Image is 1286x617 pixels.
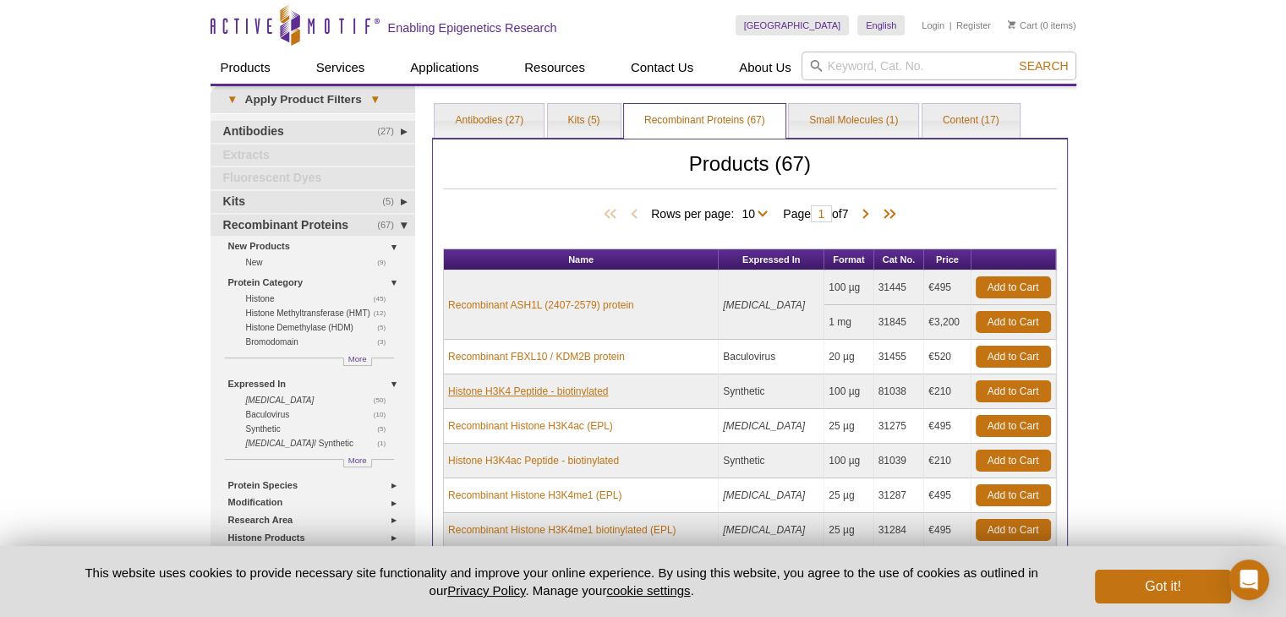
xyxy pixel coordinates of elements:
td: 31275 [874,409,925,444]
span: 7 [842,207,849,221]
a: (5)Synthetic [246,422,396,436]
a: English [857,15,905,35]
span: Last Page [873,206,899,223]
a: (3)Bromodomain [246,335,396,349]
td: 31445 [874,270,925,305]
a: Contact Us [621,52,703,84]
td: €495 [924,478,971,513]
i: [MEDICAL_DATA] [723,420,805,432]
span: More [348,453,367,467]
span: Next Page [856,206,873,223]
span: (67) [377,215,403,237]
a: Applications [400,52,489,84]
i: [MEDICAL_DATA] [246,439,315,448]
th: Price [924,249,971,270]
td: 31287 [874,478,925,513]
a: Add to Cart [976,276,1051,298]
a: Add to Cart [976,380,1051,402]
a: About Us [729,52,802,84]
a: Recombinant Histone H3K4me1 biotinylated (EPL) [448,522,676,538]
span: First Page [600,206,626,223]
button: Search [1014,58,1073,74]
input: Keyword, Cat. No. [802,52,1076,80]
a: Resources [514,52,595,84]
a: Register [956,19,991,31]
a: Recombinant FBXL10 / KDM2B protein [448,349,625,364]
span: Rows per page: [651,205,774,221]
th: Cat No. [874,249,925,270]
span: (45) [374,292,395,306]
td: 100 µg [824,270,873,305]
td: Baculovirus [719,340,824,374]
td: €520 [924,340,971,374]
a: New Products [228,238,406,255]
a: Add to Cart [976,346,1051,368]
span: (12) [374,306,395,320]
a: Recombinant Proteins (67) [624,104,785,138]
a: Fluorescent Dyes [211,167,416,189]
a: Small Molecules (1) [789,104,918,138]
a: (1) [MEDICAL_DATA]/ Synthetic [246,436,396,450]
th: Format [824,249,873,270]
i: [MEDICAL_DATA] [723,299,805,311]
td: 25 µg [824,513,873,548]
th: Name [444,249,719,270]
td: 1 mg [824,305,873,340]
span: (5) [377,320,395,335]
a: Histone Products [228,529,406,547]
a: Add to Cart [976,450,1051,472]
a: Login [922,19,944,31]
h2: Enabling Epigenetics Research [388,20,557,35]
td: 81038 [874,374,925,409]
a: Expressed In [228,375,406,393]
a: (12)Histone Methyltransferase (HMT) [246,306,396,320]
a: (9)New [246,255,396,270]
a: Antibodies (27) [435,104,544,138]
td: 20 µg [824,340,873,374]
a: Privacy Policy [447,583,525,598]
td: Synthetic [719,374,824,409]
span: ▾ [219,92,245,107]
a: Protein Species [228,477,406,494]
a: More [343,358,372,366]
a: ▾Apply Product Filters▾ [211,86,416,113]
td: 100 µg [824,374,873,409]
span: (10) [374,407,395,422]
span: (5) [382,191,403,213]
a: Add to Cart [976,484,1051,506]
a: Content (17) [922,104,1020,138]
td: 25 µg [824,478,873,513]
span: Previous Page [626,206,643,223]
i: [MEDICAL_DATA] [723,489,805,501]
td: 25 µg [824,409,873,444]
span: (27) [377,121,403,143]
td: €495 [924,513,971,548]
span: ▾ [362,92,388,107]
h2: Products (67) [443,156,1057,189]
i: [MEDICAL_DATA] [246,396,315,405]
li: | [949,15,952,35]
td: €3,200 [924,305,971,340]
span: Search [1019,59,1068,73]
a: Recombinant ASH1L (2407-2579) protein [448,298,634,313]
a: Research Area [228,511,406,529]
td: Synthetic [719,444,824,478]
a: Kits (5) [548,104,621,138]
a: Histone H3K4 Peptide - biotinylated [448,384,608,399]
td: €495 [924,409,971,444]
a: Recombinant Histone H3K4ac (EPL) [448,418,613,434]
li: (0 items) [1008,15,1076,35]
a: Services [306,52,375,84]
span: (9) [377,255,395,270]
td: 31845 [874,305,925,340]
button: cookie settings [606,583,690,598]
span: (50) [374,393,395,407]
td: 81039 [874,444,925,478]
td: €210 [924,444,971,478]
td: 100 µg [824,444,873,478]
a: (10)Baculovirus [246,407,396,422]
a: (5)Histone Demethylase (HDM) [246,320,396,335]
a: More [343,459,372,467]
a: Extracts [211,145,416,167]
a: Protein Category [228,274,406,292]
